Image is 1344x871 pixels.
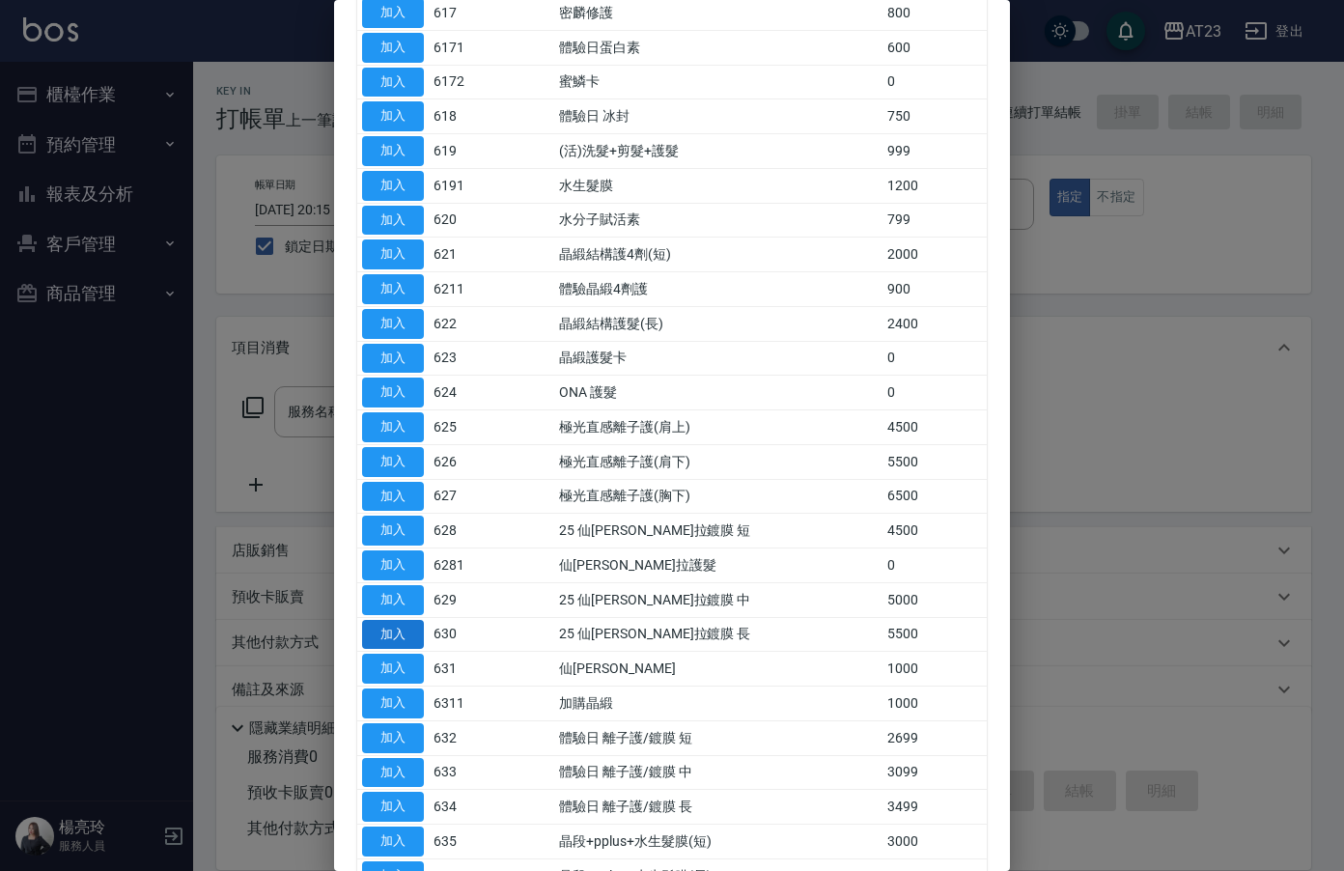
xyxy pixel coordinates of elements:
[882,617,987,652] td: 5500
[429,168,494,203] td: 6191
[429,617,494,652] td: 630
[429,790,494,825] td: 634
[429,755,494,790] td: 633
[554,376,882,410] td: ONA 護髮
[554,203,882,238] td: 水分子賦活素
[882,30,987,65] td: 600
[554,582,882,617] td: 25 仙[PERSON_NAME]拉鍍膜 中
[554,617,882,652] td: 25 仙[PERSON_NAME]拉鍍膜 長
[429,444,494,479] td: 626
[429,30,494,65] td: 6171
[554,548,882,583] td: 仙[PERSON_NAME]拉護髮
[362,309,424,339] button: 加入
[554,514,882,548] td: 25 仙[PERSON_NAME]拉鍍膜 短
[362,620,424,650] button: 加入
[882,790,987,825] td: 3499
[429,134,494,169] td: 619
[554,444,882,479] td: 極光直感離子護(肩下)
[554,306,882,341] td: 晶緞結構護髮(長)
[429,99,494,134] td: 618
[882,444,987,479] td: 5500
[882,582,987,617] td: 5000
[882,65,987,99] td: 0
[554,790,882,825] td: 體驗日 離子護/鍍膜 長
[554,652,882,687] td: 仙[PERSON_NAME]
[554,720,882,755] td: 體驗日 離子護/鍍膜 短
[362,33,424,63] button: 加入
[362,68,424,98] button: 加入
[362,516,424,546] button: 加入
[554,341,882,376] td: 晶緞護髮卡
[429,479,494,514] td: 627
[429,238,494,272] td: 621
[362,378,424,407] button: 加入
[882,755,987,790] td: 3099
[429,65,494,99] td: 6172
[362,274,424,304] button: 加入
[429,376,494,410] td: 624
[882,479,987,514] td: 6500
[882,652,987,687] td: 1000
[554,479,882,514] td: 極光直感離子護(胸下)
[882,168,987,203] td: 1200
[362,171,424,201] button: 加入
[362,239,424,269] button: 加入
[362,654,424,684] button: 加入
[362,447,424,477] button: 加入
[882,720,987,755] td: 2699
[429,825,494,859] td: 635
[362,723,424,753] button: 加入
[882,238,987,272] td: 2000
[882,548,987,583] td: 0
[362,412,424,442] button: 加入
[554,825,882,859] td: 晶段+pplus+水生髮膜(短)
[554,687,882,721] td: 加購晶緞
[429,203,494,238] td: 620
[429,514,494,548] td: 628
[362,758,424,788] button: 加入
[429,272,494,307] td: 6211
[362,206,424,236] button: 加入
[882,99,987,134] td: 750
[882,306,987,341] td: 2400
[882,687,987,721] td: 1000
[882,825,987,859] td: 3000
[429,410,494,445] td: 625
[554,410,882,445] td: 極光直感離子護(肩上)
[882,134,987,169] td: 999
[429,582,494,617] td: 629
[429,306,494,341] td: 622
[554,65,882,99] td: 蜜鱗卡
[882,272,987,307] td: 900
[362,101,424,131] button: 加入
[429,548,494,583] td: 6281
[429,687,494,721] td: 6311
[362,136,424,166] button: 加入
[362,792,424,822] button: 加入
[882,203,987,238] td: 799
[362,344,424,374] button: 加入
[554,238,882,272] td: 晶緞結構護4劑(短)
[362,550,424,580] button: 加入
[429,652,494,687] td: 631
[429,720,494,755] td: 632
[882,376,987,410] td: 0
[554,272,882,307] td: 體驗晶緞4劑護
[882,410,987,445] td: 4500
[362,482,424,512] button: 加入
[554,30,882,65] td: 體驗日蛋白素
[554,168,882,203] td: 水生髮膜
[362,688,424,718] button: 加入
[554,99,882,134] td: 體驗日 冰封
[362,827,424,857] button: 加入
[554,755,882,790] td: 體驗日 離子護/鍍膜 中
[882,341,987,376] td: 0
[362,585,424,615] button: 加入
[429,341,494,376] td: 623
[882,514,987,548] td: 4500
[554,134,882,169] td: (活)洗髮+剪髮+護髮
